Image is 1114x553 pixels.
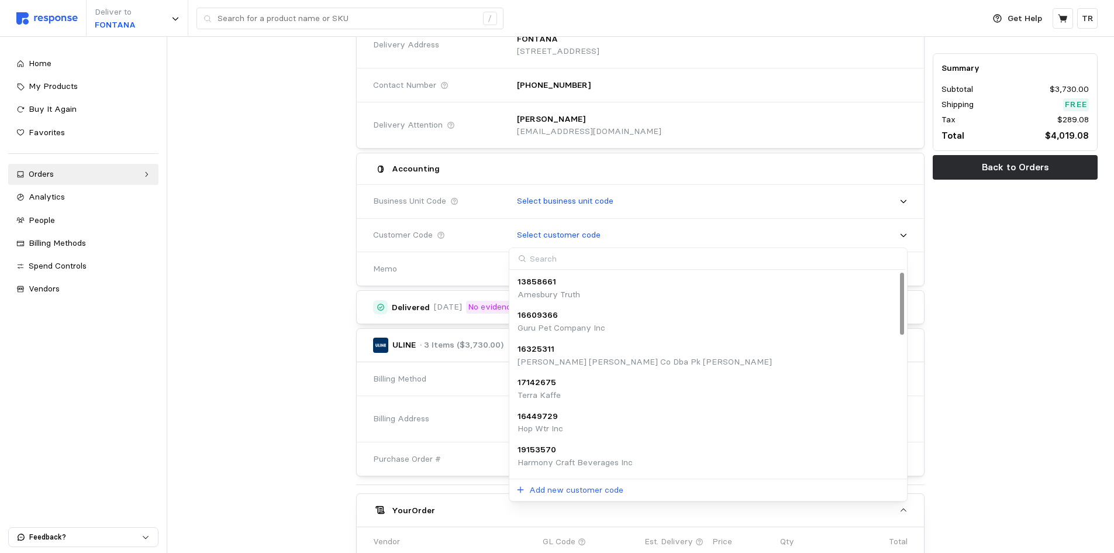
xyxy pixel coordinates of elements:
p: Add new customer code [529,484,623,497]
div: Orders [29,168,138,181]
p: ULINE [392,339,416,352]
p: Price [712,535,732,548]
p: Get Help [1008,12,1042,25]
span: Billing Address [373,413,429,425]
p: $3,730.00 [1050,83,1089,96]
a: Buy It Again [8,99,158,120]
button: Feedback? [9,528,158,547]
p: [PHONE_NUMBER] [517,79,591,92]
span: Memo [373,263,397,276]
span: My Products [29,81,78,91]
p: GL Code [543,535,575,548]
p: Hop Wtr Inc [518,423,563,435]
p: FONTANA [95,19,136,32]
input: Search [509,248,905,270]
p: [STREET_ADDRESS] [517,45,599,58]
div: / [483,12,497,26]
span: People [29,215,55,225]
span: Favorites [29,127,65,138]
img: svg%3e [16,12,78,25]
input: Search for a product name or SKU [218,8,477,29]
p: Deliver to [95,6,136,19]
p: $289.08 [1057,114,1089,126]
a: My Products [8,76,158,97]
a: Spend Controls [8,256,158,277]
p: Total [889,535,908,548]
a: People [8,210,158,231]
span: Vendors [29,283,60,294]
span: Delivery Address [373,39,439,51]
p: Total [941,128,964,143]
button: YourOrder [357,494,924,527]
p: Harmony Craft Beverages Inc [518,456,633,469]
p: Select business unit code [517,195,613,208]
span: Spend Controls [29,260,87,271]
a: Analytics [8,187,158,208]
span: Contact Number [373,79,436,92]
p: 13858661 [518,276,556,288]
p: [DATE] [434,301,462,314]
button: Back to Orders [933,155,1098,180]
a: Home [8,53,158,74]
button: Get Help [986,8,1049,30]
p: Back to Orders [982,160,1049,174]
p: Shipping [941,98,974,111]
p: Tax [941,114,956,126]
p: [EMAIL_ADDRESS][DOMAIN_NAME] [517,125,661,138]
p: FONTANA [517,33,558,46]
span: Customer Code [373,229,433,242]
p: No evidence [468,301,516,314]
h5: Your Order [392,504,435,517]
p: 16609366 [518,309,558,322]
p: TR [1082,12,1094,25]
p: $4,019.08 [1045,128,1089,143]
span: Purchase Order # [373,453,441,466]
span: Analytics [29,191,65,202]
p: 16325311 [518,343,554,356]
p: 16449729 [518,410,558,423]
button: TR [1077,8,1098,29]
p: Est. Delivery [644,535,693,548]
h5: Accounting [392,163,440,175]
h5: Summary [941,62,1089,74]
a: Orders [8,164,158,185]
span: Delivery Attention [373,119,443,132]
p: Amesbury Truth [518,288,580,301]
p: Qty [780,535,794,548]
a: Billing Methods [8,233,158,254]
button: Delivered[DATE]No evidenceMark as Undelivered [357,291,924,324]
span: Billing Method [373,373,426,386]
span: Home [29,58,51,68]
span: Buy It Again [29,104,77,114]
p: Subtotal [941,83,973,96]
div: ULINE· 3 Items ($3,730.00) [357,362,924,476]
p: Feedback? [29,532,142,542]
span: Billing Methods [29,238,86,248]
span: Business Unit Code [373,195,446,208]
p: · 3 Items ($3,730.00) [420,339,503,352]
button: Add new customer code [516,483,624,497]
button: ULINE· 3 Items ($3,730.00) [357,329,924,362]
p: Free [1065,98,1087,111]
p: 17142675 [518,376,556,389]
p: Guru Pet Company Inc [518,322,605,335]
h5: Delivered [392,301,430,314]
p: Vendor [373,535,400,548]
a: Favorites [8,122,158,143]
p: [PERSON_NAME] [517,113,585,126]
p: [PERSON_NAME] [PERSON_NAME] Co Dba Pk [PERSON_NAME] [518,356,772,369]
p: Terra Kaffe [518,389,561,402]
p: 19153570 [518,444,556,456]
p: Select customer code [517,229,601,242]
a: Vendors [8,279,158,300]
